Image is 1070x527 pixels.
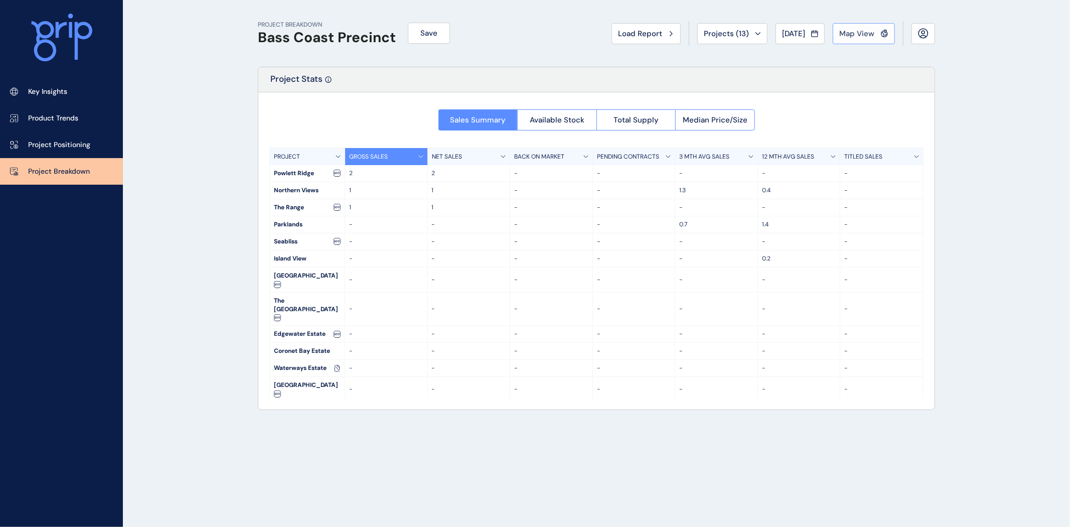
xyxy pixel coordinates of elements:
[514,203,588,212] p: -
[679,276,753,284] p: -
[679,254,753,263] p: -
[597,364,671,372] p: -
[679,330,753,338] p: -
[432,186,506,195] p: 1
[844,254,919,263] p: -
[844,186,919,195] p: -
[675,109,755,130] button: Median Price/Size
[844,276,919,284] p: -
[349,153,388,161] p: GROSS SALES
[349,169,423,178] p: 2
[349,220,423,229] p: -
[762,276,836,284] p: -
[514,347,588,355] p: -
[596,109,676,130] button: Total Supply
[432,385,506,393] p: -
[432,220,506,229] p: -
[844,385,919,393] p: -
[839,29,874,39] span: Map View
[450,115,506,125] span: Sales Summary
[514,169,588,178] p: -
[420,28,437,38] span: Save
[28,87,67,97] p: Key Insights
[776,23,825,44] button: [DATE]
[28,140,90,150] p: Project Positioning
[679,364,753,372] p: -
[349,203,423,212] p: 1
[762,347,836,355] p: -
[762,203,836,212] p: -
[679,305,753,313] p: -
[612,23,681,44] button: Load Report
[349,276,423,284] p: -
[762,385,836,393] p: -
[683,115,747,125] span: Median Price/Size
[349,364,423,372] p: -
[762,169,836,178] p: -
[270,165,345,182] div: Powlett Ridge
[762,364,836,372] p: -
[432,347,506,355] p: -
[432,305,506,313] p: -
[762,186,836,195] p: 0.4
[349,305,423,313] p: -
[270,343,345,359] div: Coronet Bay Estate
[614,115,659,125] span: Total Supply
[679,347,753,355] p: -
[432,330,506,338] p: -
[597,186,671,195] p: -
[679,237,753,246] p: -
[844,305,919,313] p: -
[679,169,753,178] p: -
[762,330,836,338] p: -
[762,237,836,246] p: -
[844,237,919,246] p: -
[597,203,671,212] p: -
[597,153,659,161] p: PENDING CONTRACTS
[349,186,423,195] p: 1
[844,169,919,178] p: -
[270,293,345,326] div: The [GEOGRAPHIC_DATA]
[697,23,768,44] button: Projects (13)
[844,220,919,229] p: -
[597,305,671,313] p: -
[762,220,836,229] p: 1.4
[762,254,836,263] p: 0.2
[597,237,671,246] p: -
[597,169,671,178] p: -
[844,330,919,338] p: -
[28,113,78,123] p: Product Trends
[270,182,345,199] div: Northern Views
[618,29,662,39] span: Load Report
[597,347,671,355] p: -
[438,109,518,130] button: Sales Summary
[349,347,423,355] p: -
[514,364,588,372] p: -
[270,216,345,233] div: Parklands
[597,330,671,338] p: -
[833,23,895,44] button: Map View
[270,250,345,267] div: Island View
[270,326,345,342] div: Edgewater Estate
[597,220,671,229] p: -
[514,305,588,313] p: -
[762,153,814,161] p: 12 MTH AVG SALES
[844,364,919,372] p: -
[270,377,345,402] div: [GEOGRAPHIC_DATA]
[432,276,506,284] p: -
[597,385,671,393] p: -
[270,233,345,250] div: Seabliss
[514,220,588,229] p: -
[679,153,729,161] p: 3 MTH AVG SALES
[258,21,396,29] p: PROJECT BREAKDOWN
[28,167,90,177] p: Project Breakdown
[270,360,345,376] div: Waterways Estate
[270,73,323,92] p: Project Stats
[432,203,506,212] p: 1
[514,254,588,263] p: -
[762,305,836,313] p: -
[514,186,588,195] p: -
[844,153,882,161] p: TITLED SALES
[432,153,462,161] p: NET SALES
[530,115,584,125] span: Available Stock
